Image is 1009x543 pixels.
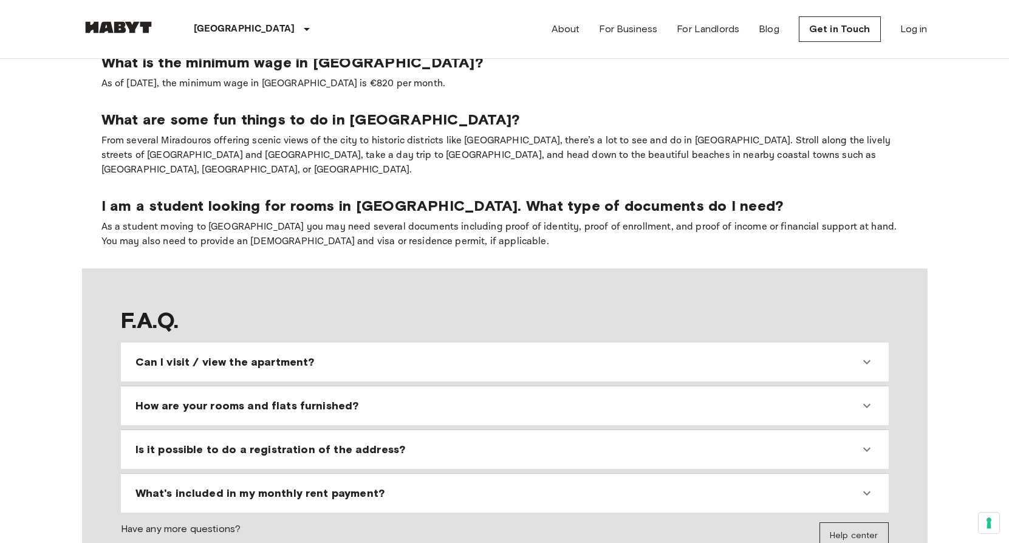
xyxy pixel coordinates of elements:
div: Can I visit / view the apartment? [126,347,884,377]
a: About [552,22,580,36]
span: Can I visit / view the apartment? [135,355,315,369]
button: Your consent preferences for tracking technologies [979,513,999,533]
a: For Landlords [677,22,739,36]
p: As of [DATE], the minimum wage in [GEOGRAPHIC_DATA] is €820 per month. [101,77,908,91]
span: What's included in my monthly rent payment? [135,486,385,500]
a: Log in [900,22,928,36]
span: How are your rooms and flats furnished? [135,398,359,413]
p: What is the minimum wage in [GEOGRAPHIC_DATA]? [101,53,908,72]
p: From several Miradouros offering scenic views of the city to historic districts like [GEOGRAPHIC_... [101,134,908,177]
div: How are your rooms and flats furnished? [126,391,884,420]
p: [GEOGRAPHIC_DATA] [194,22,295,36]
a: For Business [599,22,657,36]
p: What are some fun things to do in [GEOGRAPHIC_DATA]? [101,111,908,129]
span: Help center [830,530,878,541]
p: I am a student looking for rooms in [GEOGRAPHIC_DATA]. What type of documents do I need? [101,197,908,215]
div: What's included in my monthly rent payment? [126,479,884,508]
p: As a student moving to [GEOGRAPHIC_DATA] you may need several documents including proof of identi... [101,220,908,249]
img: Habyt [82,21,155,33]
a: Blog [759,22,779,36]
span: Is it possible to do a registration of the address? [135,442,406,457]
span: F.A.Q. [121,307,889,333]
div: Is it possible to do a registration of the address? [126,435,884,464]
a: Get in Touch [799,16,881,42]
